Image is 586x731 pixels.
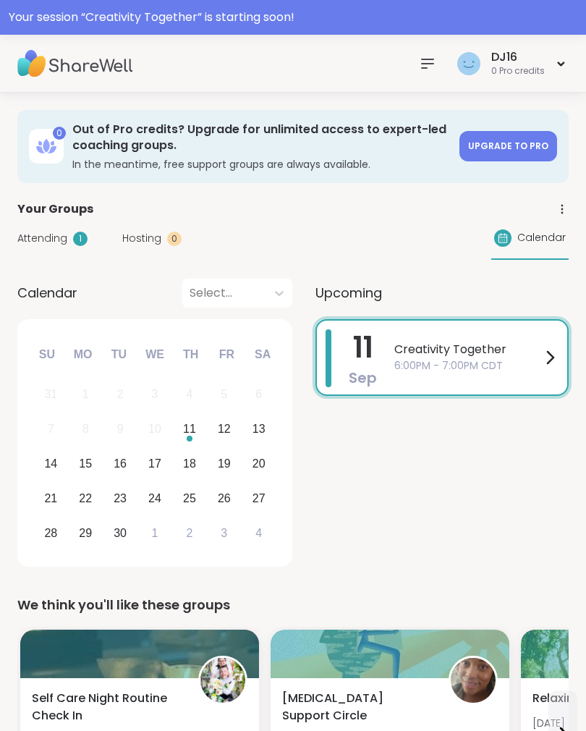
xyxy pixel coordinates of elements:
div: Choose Thursday, September 11th, 2025 [174,413,205,444]
div: Choose Friday, October 3rd, 2025 [208,517,239,549]
div: Choose Thursday, September 25th, 2025 [174,483,205,514]
div: Not available Saturday, September 6th, 2025 [243,379,274,410]
div: 0 [167,232,182,246]
div: Not available Friday, September 5th, 2025 [208,379,239,410]
span: 11 [353,327,373,368]
div: 5 [221,384,227,404]
div: 27 [252,489,266,508]
span: Creativity Together [394,341,541,358]
div: month 2025-09 [33,377,276,550]
div: Choose Thursday, October 2nd, 2025 [174,517,205,549]
div: Choose Sunday, September 28th, 2025 [35,517,67,549]
div: 3 [221,523,227,543]
div: 15 [79,454,92,473]
div: Choose Sunday, September 21st, 2025 [35,483,67,514]
div: Choose Saturday, September 13th, 2025 [243,413,274,444]
div: 9 [117,419,124,439]
div: 22 [79,489,92,508]
div: 0 Pro credits [491,65,545,77]
div: Choose Saturday, October 4th, 2025 [243,517,274,549]
span: Self Care Night Routine Check In [32,690,182,724]
div: Th [175,338,207,370]
div: Not available Tuesday, September 9th, 2025 [105,413,136,444]
div: 31 [44,384,57,404]
span: Hosting [122,231,161,246]
div: 10 [148,419,161,439]
div: 2 [186,523,192,543]
div: Choose Friday, September 19th, 2025 [208,448,239,479]
span: 6:00PM - 7:00PM CDT [394,358,541,373]
img: ShareWell Nav Logo [17,38,133,89]
div: Su [31,338,63,370]
div: Not available Sunday, August 31st, 2025 [35,379,67,410]
div: Choose Wednesday, September 24th, 2025 [140,483,171,514]
div: 20 [252,454,266,473]
div: 30 [114,523,127,543]
div: Not available Monday, September 8th, 2025 [70,413,101,444]
div: 13 [252,419,266,439]
div: 26 [218,489,231,508]
div: 6 [255,384,262,404]
div: 4 [255,523,262,543]
div: Not available Sunday, September 7th, 2025 [35,413,67,444]
div: Choose Monday, September 29th, 2025 [70,517,101,549]
div: Not available Wednesday, September 3rd, 2025 [140,379,171,410]
div: Not available Monday, September 1st, 2025 [70,379,101,410]
div: 17 [148,454,161,473]
div: Mo [67,338,98,370]
span: Calendar [517,230,566,245]
span: Your Groups [17,200,93,218]
img: Jessiegirl0719 [200,658,245,703]
h3: In the meantime, free support groups are always available. [72,157,451,172]
div: 4 [186,384,192,404]
div: Choose Tuesday, September 16th, 2025 [105,448,136,479]
div: 19 [218,454,231,473]
div: Choose Saturday, September 27th, 2025 [243,483,274,514]
div: 12 [218,419,231,439]
div: Not available Tuesday, September 2nd, 2025 [105,379,136,410]
div: 28 [44,523,57,543]
div: Fr [211,338,242,370]
div: We [139,338,171,370]
div: 14 [44,454,57,473]
img: DJ16 [457,52,480,75]
div: 29 [79,523,92,543]
div: DJ16 [491,49,545,65]
div: Choose Tuesday, September 23rd, 2025 [105,483,136,514]
div: 25 [183,489,196,508]
div: Tu [103,338,135,370]
div: 1 [152,523,158,543]
div: Choose Friday, September 12th, 2025 [208,413,239,444]
div: 18 [183,454,196,473]
div: Your session “ Creativity Together ” is starting soon! [9,9,577,26]
div: 23 [114,489,127,508]
div: 8 [82,419,89,439]
div: Choose Thursday, September 18th, 2025 [174,448,205,479]
div: We think you'll like these groups [17,595,569,615]
span: Sep [349,368,377,388]
div: Choose Monday, September 22nd, 2025 [70,483,101,514]
div: Choose Monday, September 15th, 2025 [70,448,101,479]
div: 3 [152,384,158,404]
div: 16 [114,454,127,473]
div: Choose Saturday, September 20th, 2025 [243,448,274,479]
span: Upgrade to Pro [468,140,548,152]
div: 21 [44,489,57,508]
span: [MEDICAL_DATA] Support Circle [282,690,433,724]
div: 24 [148,489,161,508]
div: Choose Friday, September 26th, 2025 [208,483,239,514]
div: Choose Sunday, September 14th, 2025 [35,448,67,479]
div: Not available Thursday, September 4th, 2025 [174,379,205,410]
div: Choose Tuesday, September 30th, 2025 [105,517,136,549]
div: 1 [73,232,88,246]
div: 2 [117,384,124,404]
div: Not available Wednesday, September 10th, 2025 [140,413,171,444]
span: Calendar [17,283,77,303]
div: Sa [247,338,279,370]
img: Christinaleo808 [451,658,496,703]
div: Choose Wednesday, September 17th, 2025 [140,448,171,479]
div: 1 [82,384,89,404]
div: 0 [53,127,66,140]
h3: Out of Pro credits? Upgrade for unlimited access to expert-led coaching groups. [72,122,451,154]
a: Upgrade to Pro [459,131,557,161]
